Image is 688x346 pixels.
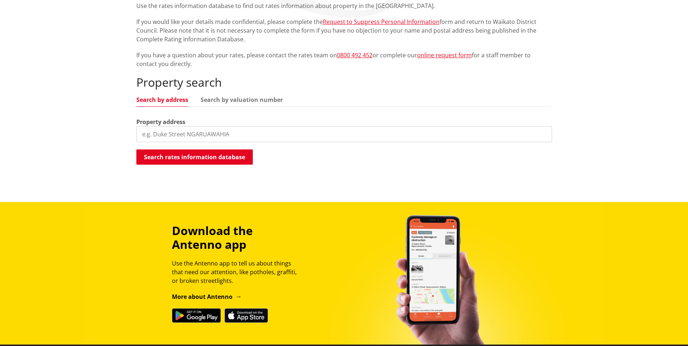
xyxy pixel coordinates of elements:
button: Search rates information database [136,149,253,165]
label: Property address [136,118,185,126]
a: 0800 492 452 [337,51,372,59]
p: Use the Antenno app to tell us about things that need our attention, like potholes, graffiti, or ... [172,259,303,285]
input: e.g. Duke Street NGARUAWAHIA [136,126,552,142]
p: Use the rates information database to find out rates information about property in the [GEOGRAPHI... [136,1,552,10]
img: Get it on Google Play [172,308,221,323]
p: If you have a question about your rates, please contact the rates team on or complete our for a s... [136,51,552,68]
a: online request form [417,51,472,59]
a: Search by address [136,97,188,103]
img: Download on the App Store [224,308,268,323]
p: If you would like your details made confidential, please complete the form and return to Waikato ... [136,17,552,44]
h3: Download the Antenno app [172,224,303,252]
a: Search by valuation number [201,97,283,103]
a: Request to Suppress Personal Information [323,18,440,26]
a: More about Antenno [172,293,242,301]
iframe: Messenger Launcher [655,316,681,342]
h2: Property search [136,75,552,89]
